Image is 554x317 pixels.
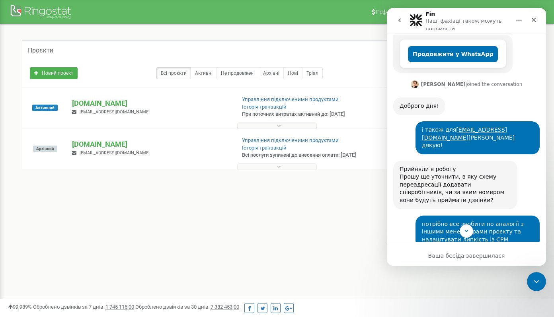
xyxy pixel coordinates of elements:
[33,304,134,310] span: Оброблено дзвінків за 7 днів :
[302,67,323,79] a: Тріал
[527,272,546,291] iframe: Intercom live chat
[242,111,357,118] p: При поточних витратах активний до: [DATE]
[33,146,57,152] span: Архівний
[387,8,546,266] iframe: Intercom live chat
[28,47,53,54] h5: Проєкти
[135,304,239,310] span: Оброблено дзвінків за 30 днів :
[30,67,78,79] a: Новий проєкт
[8,304,32,310] span: 99,989%
[242,104,287,110] a: Історія транзакцій
[217,67,259,79] a: Не продовжені
[211,304,239,310] u: 7 382 453,00
[80,150,150,156] span: [EMAIL_ADDRESS][DOMAIN_NAME]
[72,139,229,150] p: [DOMAIN_NAME]
[105,304,134,310] u: 1 745 115,00
[72,98,229,109] p: [DOMAIN_NAME]
[242,145,287,151] a: Історія транзакцій
[259,67,284,79] a: Архівні
[156,67,191,79] a: Всі проєкти
[242,96,339,102] a: Управління підключеними продуктами
[80,109,150,115] span: [EMAIL_ADDRESS][DOMAIN_NAME]
[242,137,339,143] a: Управління підключеними продуктами
[32,105,58,111] span: Активний
[376,9,435,15] span: Реферальна програма
[283,67,302,79] a: Нові
[191,67,217,79] a: Активні
[242,152,357,159] p: Всі послуги зупинені до внесення оплати: [DATE]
